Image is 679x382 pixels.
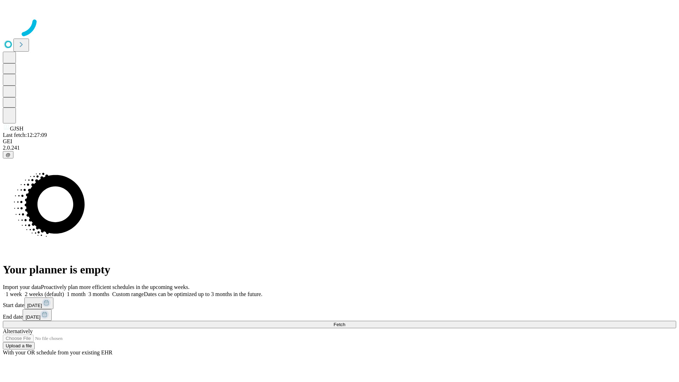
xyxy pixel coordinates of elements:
[3,145,676,151] div: 2.0.241
[333,322,345,327] span: Fetch
[3,132,47,138] span: Last fetch: 12:27:09
[6,152,11,157] span: @
[144,291,262,297] span: Dates can be optimized up to 3 months in the future.
[67,291,86,297] span: 1 month
[6,291,22,297] span: 1 week
[3,321,676,328] button: Fetch
[10,126,23,132] span: GJSH
[25,291,64,297] span: 2 weeks (default)
[24,297,53,309] button: [DATE]
[3,309,676,321] div: End date
[3,342,35,349] button: Upload a file
[27,303,42,308] span: [DATE]
[3,263,676,276] h1: Your planner is empty
[3,349,112,355] span: With your OR schedule from your existing EHR
[112,291,144,297] span: Custom range
[3,284,41,290] span: Import your data
[3,297,676,309] div: Start date
[3,151,13,158] button: @
[3,328,33,334] span: Alternatively
[3,138,676,145] div: GEI
[25,314,40,320] span: [DATE]
[88,291,109,297] span: 3 months
[23,309,52,321] button: [DATE]
[41,284,190,290] span: Proactively plan more efficient schedules in the upcoming weeks.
